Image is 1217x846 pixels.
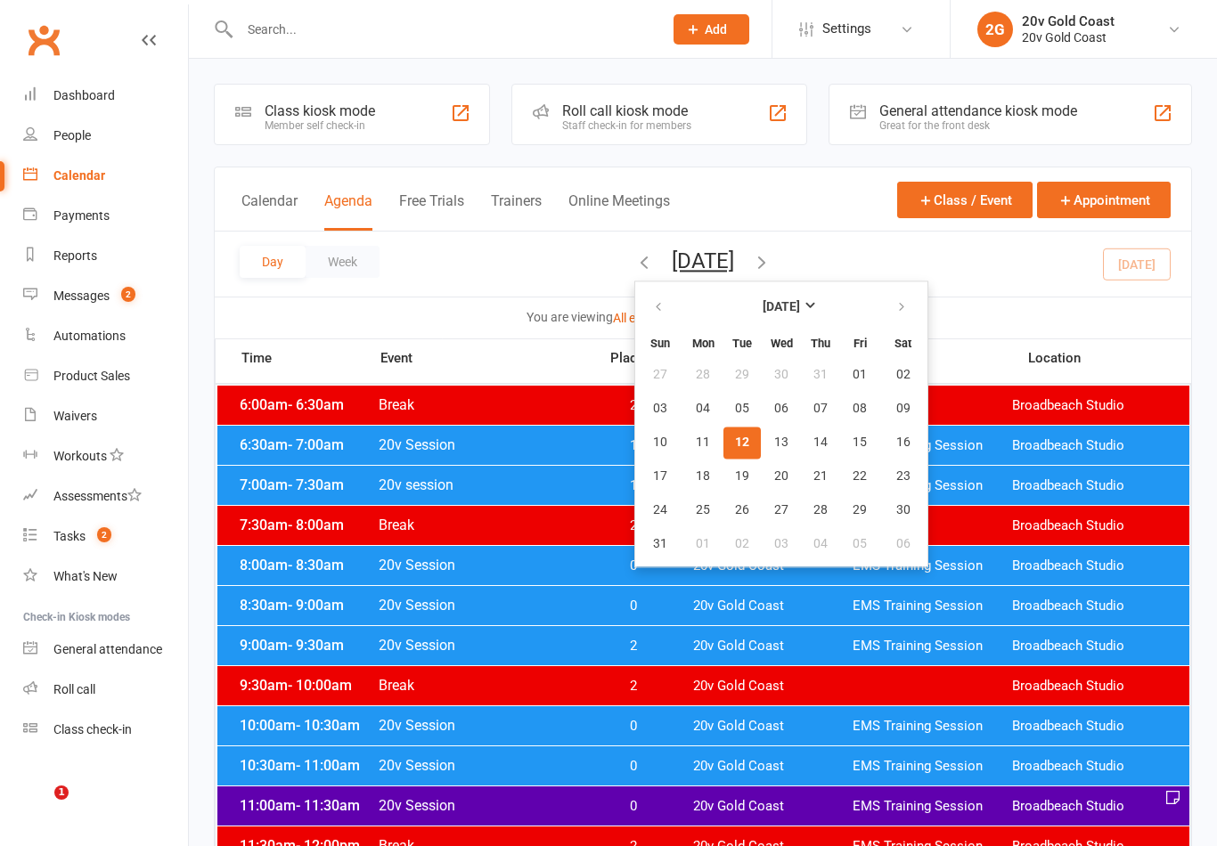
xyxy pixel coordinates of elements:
a: Reports [23,236,188,276]
div: What's New [53,569,118,583]
div: 20v Gold Coast [1022,29,1115,45]
span: EMS Training Session [853,758,1012,775]
small: Wednesday [771,337,793,350]
span: 01 [853,368,867,382]
div: Product Sales [53,369,130,383]
span: 26 [735,503,749,517]
span: 0 [586,758,680,775]
small: Saturday [894,337,911,350]
input: Search... [234,17,650,42]
div: 20v Gold Coast [1022,13,1115,29]
span: 25 [696,503,710,517]
a: Calendar [23,156,188,196]
span: Break [378,517,587,533]
span: 18 [696,469,710,484]
button: Week [306,246,380,278]
span: Event [380,350,598,367]
span: Broadbeach Studio [1012,678,1172,695]
button: 13 [763,427,800,459]
iframe: Intercom live chat [18,785,61,828]
span: 21 [813,469,828,484]
span: 20v Gold Coast [693,598,853,614]
span: - 8:30am [288,557,344,573]
span: 20v Session [378,717,587,734]
span: 09 [896,402,911,416]
span: EMS Training Session [853,598,1012,614]
button: 24 [637,494,682,526]
span: 28 [813,503,828,517]
span: Broadbeach Studio [1012,718,1172,735]
span: 28 [696,368,710,382]
span: 19 [735,469,749,484]
button: Trainers [491,192,542,231]
button: 12 [723,427,761,459]
span: - 11:00am [296,757,360,774]
button: 30 [880,494,926,526]
span: Add [705,22,727,37]
div: Reports [53,248,97,263]
button: Free Trials [399,192,464,231]
button: 23 [880,460,926,492]
div: Tasks [53,529,86,543]
span: 16 [896,435,911,450]
div: Assessments [53,489,142,503]
span: 23 [896,469,911,484]
span: 20v Session [378,597,587,614]
span: 20v Session [378,557,587,573]
button: Agenda [324,192,372,231]
span: - 9:30am [288,637,344,654]
a: Workouts [23,436,188,476]
span: - 8:00am [288,517,344,533]
small: Monday [692,337,715,350]
button: 08 [841,393,878,425]
span: Break [378,677,587,694]
div: People [53,128,91,142]
span: 29 [735,368,749,382]
span: 2 [586,517,680,534]
button: 19 [723,460,761,492]
small: Sunday [650,337,670,350]
div: 2G [977,12,1013,47]
span: 20v Session [378,797,587,814]
button: 05 [841,528,878,560]
span: EMS Training Session [853,557,1012,574]
span: Settings [822,9,871,49]
a: Waivers [23,396,188,436]
div: Roll call kiosk mode [562,102,691,119]
small: Tuesday [732,337,752,350]
span: Broadbeach Studio [1012,517,1172,534]
button: 31 [637,528,682,560]
span: 30 [896,503,911,517]
span: 11 [696,435,710,450]
span: 17 [653,469,667,484]
button: 11 [684,427,722,459]
button: 05 [723,393,761,425]
span: EMS Training Session [853,437,1012,454]
small: Friday [854,337,867,350]
span: - 7:30am [288,476,344,493]
div: Waivers [53,409,97,423]
span: - 10:30am [296,717,360,734]
div: Class check-in [53,722,132,736]
button: 14 [802,427,839,459]
span: 0 [586,798,680,815]
button: 27 [763,494,800,526]
span: - 7:00am [288,436,344,453]
div: General attendance [53,642,162,656]
small: Thursday [811,337,830,350]
span: 10:30am [235,757,378,774]
span: 05 [735,402,749,416]
button: 01 [684,528,722,560]
div: Payments [53,208,110,223]
span: Broadbeach Studio [1012,798,1172,815]
button: 18 [684,460,722,492]
span: 20v Gold Coast [693,758,853,775]
div: Roll call [53,682,95,696]
a: Tasks 2 [23,517,188,557]
span: 06 [774,402,788,416]
button: 29 [723,359,761,391]
button: 28 [684,359,722,391]
a: Dashboard [23,76,188,116]
span: 13 [774,435,788,450]
a: Payments [23,196,188,236]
